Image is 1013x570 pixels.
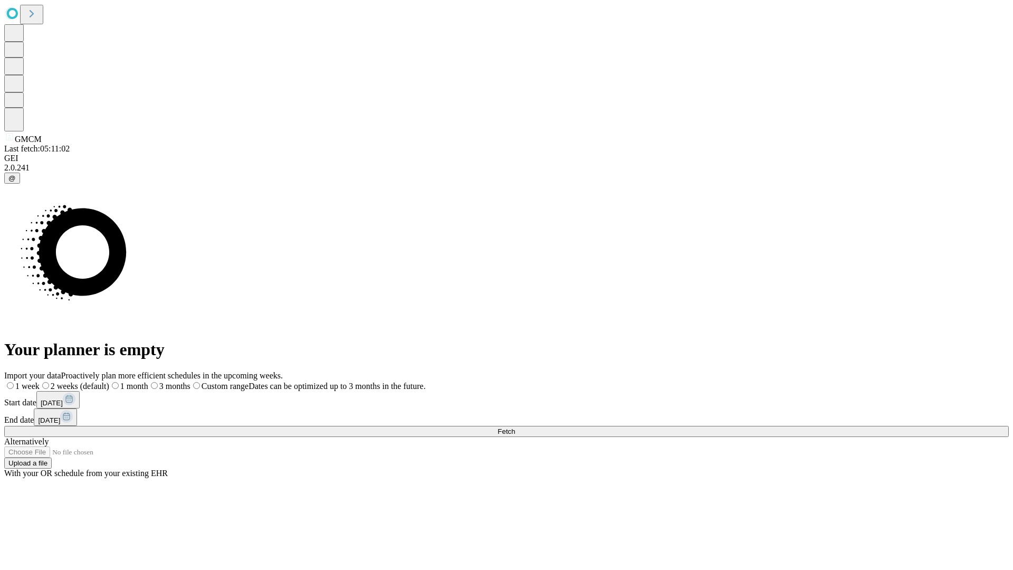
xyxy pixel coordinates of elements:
[120,382,148,391] span: 1 month
[38,416,60,424] span: [DATE]
[15,135,42,144] span: GMCM
[4,408,1009,426] div: End date
[7,382,14,389] input: 1 week
[41,399,63,407] span: [DATE]
[112,382,119,389] input: 1 month
[498,427,515,435] span: Fetch
[4,154,1009,163] div: GEI
[4,426,1009,437] button: Fetch
[8,174,16,182] span: @
[4,340,1009,359] h1: Your planner is empty
[202,382,249,391] span: Custom range
[51,382,109,391] span: 2 weeks (default)
[4,163,1009,173] div: 2.0.241
[42,382,49,389] input: 2 weeks (default)
[4,458,52,469] button: Upload a file
[249,382,425,391] span: Dates can be optimized up to 3 months in the future.
[193,382,200,389] input: Custom rangeDates can be optimized up to 3 months in the future.
[151,382,158,389] input: 3 months
[36,391,80,408] button: [DATE]
[4,371,61,380] span: Import your data
[15,382,40,391] span: 1 week
[4,391,1009,408] div: Start date
[34,408,77,426] button: [DATE]
[61,371,283,380] span: Proactively plan more efficient schedules in the upcoming weeks.
[159,382,190,391] span: 3 months
[4,437,49,446] span: Alternatively
[4,144,70,153] span: Last fetch: 05:11:02
[4,469,168,478] span: With your OR schedule from your existing EHR
[4,173,20,184] button: @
